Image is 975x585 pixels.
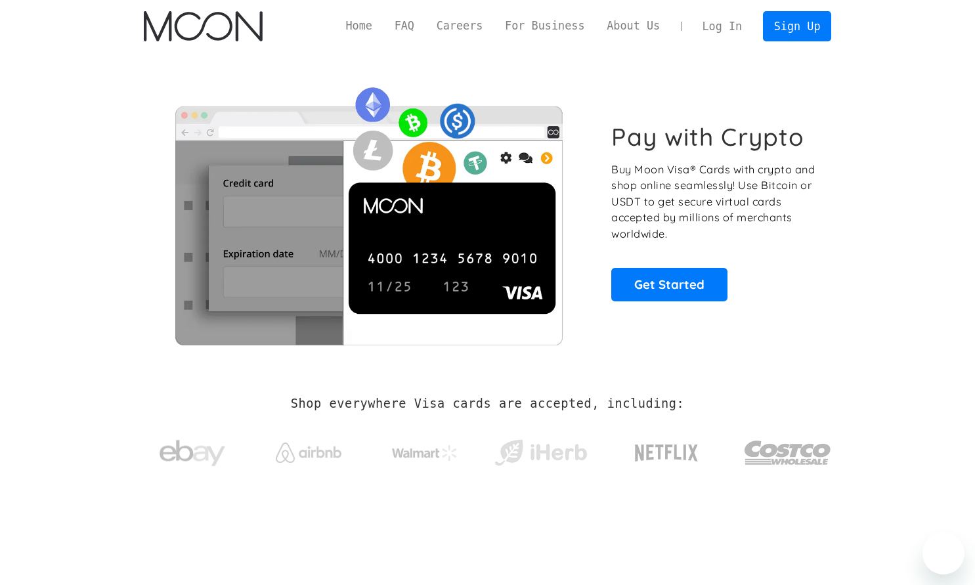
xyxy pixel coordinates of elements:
[160,433,225,474] img: ebay
[634,437,699,469] img: Netflix
[144,11,263,41] img: Moon Logo
[608,423,726,476] a: Netflix
[763,11,831,41] a: Sign Up
[596,18,671,34] a: About Us
[425,18,494,34] a: Careers
[259,429,357,469] a: Airbnb
[144,11,263,41] a: home
[291,397,684,411] h2: Shop everywhere Visa cards are accepted, including:
[494,18,596,34] a: For Business
[276,443,341,463] img: Airbnb
[611,122,804,152] h1: Pay with Crypto
[492,436,590,470] img: iHerb
[922,532,964,574] iframe: Button to launch messaging window
[744,428,832,477] img: Costco
[691,12,753,41] a: Log In
[611,162,817,242] p: Buy Moon Visa® Cards with crypto and shop online seamlessly! Use Bitcoin or USDT to get secure vi...
[492,423,590,477] a: iHerb
[383,18,425,34] a: FAQ
[144,78,594,345] img: Moon Cards let you spend your crypto anywhere Visa is accepted.
[611,268,727,301] a: Get Started
[144,420,242,481] a: ebay
[335,18,383,34] a: Home
[376,432,473,467] a: Walmart
[392,445,458,461] img: Walmart
[744,415,832,484] a: Costco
